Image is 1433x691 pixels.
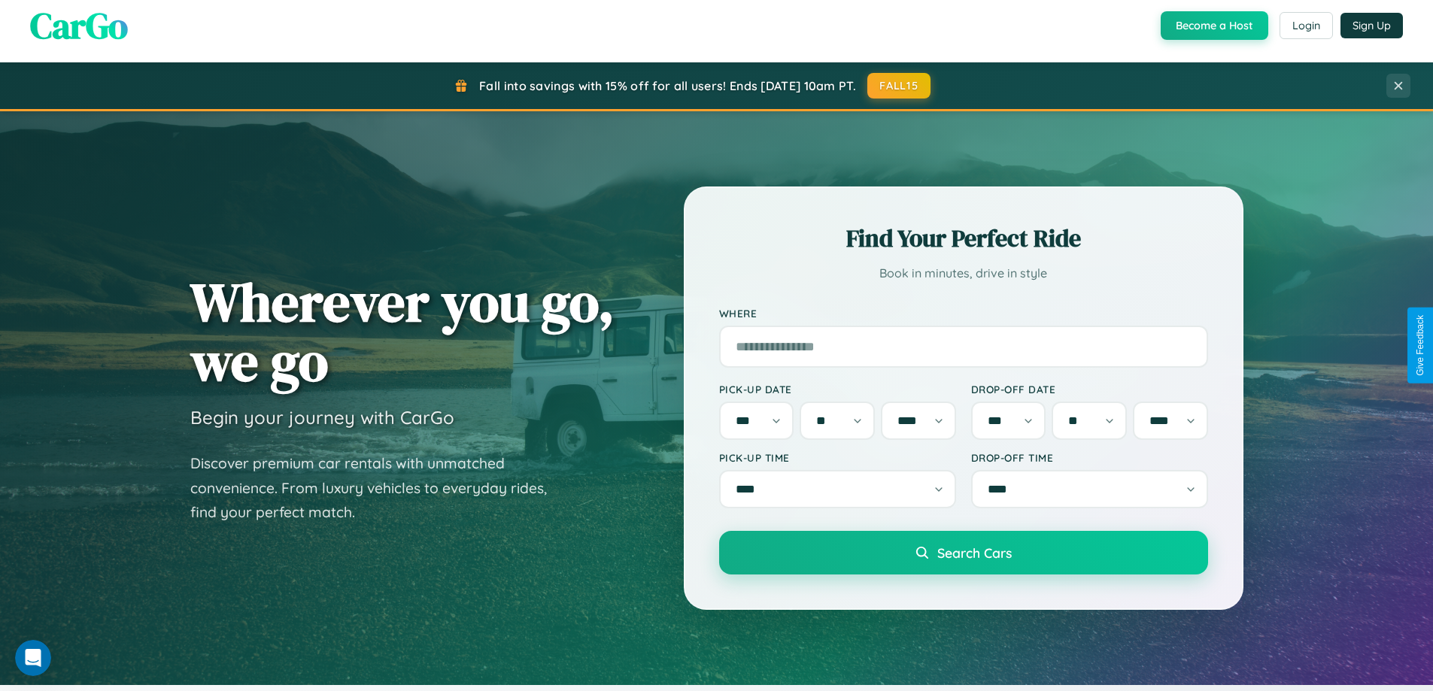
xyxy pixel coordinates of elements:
div: Give Feedback [1415,315,1425,376]
h2: Find Your Perfect Ride [719,222,1208,255]
span: CarGo [30,1,128,50]
button: Search Cars [719,531,1208,574]
button: Become a Host [1161,11,1268,40]
label: Drop-off Date [971,383,1208,396]
label: Pick-up Time [719,451,956,464]
p: Book in minutes, drive in style [719,262,1208,284]
iframe: Intercom live chat [15,640,51,676]
button: Login [1280,12,1333,39]
p: Discover premium car rentals with unmatched convenience. From luxury vehicles to everyday rides, ... [190,451,566,525]
label: Drop-off Time [971,451,1208,464]
h1: Wherever you go, we go [190,272,615,391]
label: Where [719,307,1208,320]
h3: Begin your journey with CarGo [190,406,454,429]
span: Search Cars [937,544,1012,561]
label: Pick-up Date [719,383,956,396]
button: FALL15 [867,73,931,98]
span: Fall into savings with 15% off for all users! Ends [DATE] 10am PT. [479,78,856,93]
button: Sign Up [1340,13,1403,38]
